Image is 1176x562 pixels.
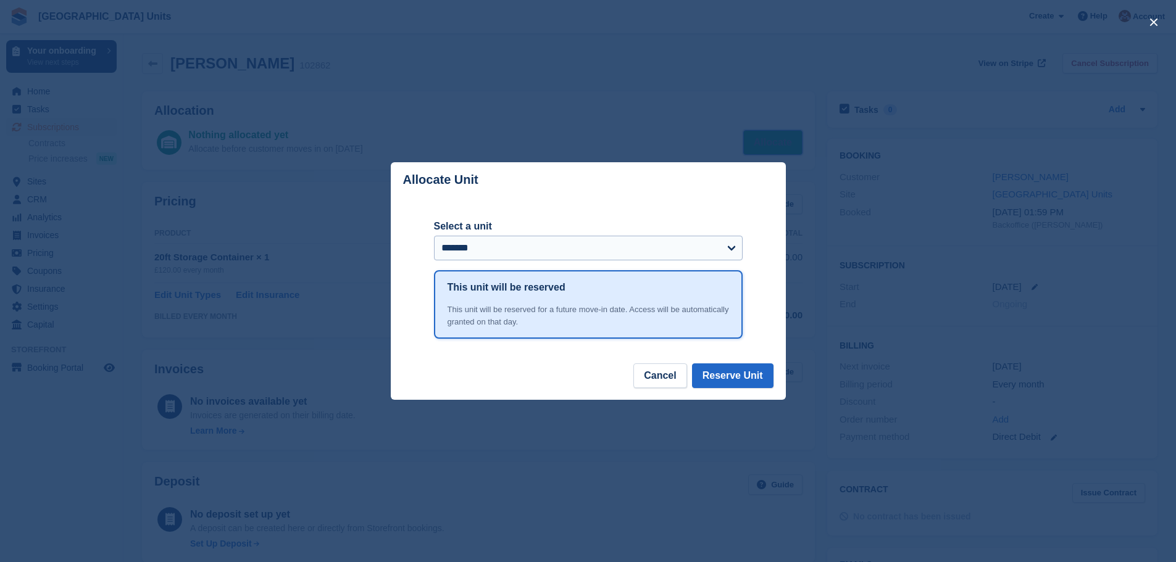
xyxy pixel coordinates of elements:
h1: This unit will be reserved [448,280,565,295]
div: This unit will be reserved for a future move-in date. Access will be automatically granted on tha... [448,304,729,328]
button: close [1144,12,1164,32]
label: Select a unit [434,219,743,234]
button: Cancel [633,363,686,388]
p: Allocate Unit [403,173,478,187]
button: Reserve Unit [692,363,774,388]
